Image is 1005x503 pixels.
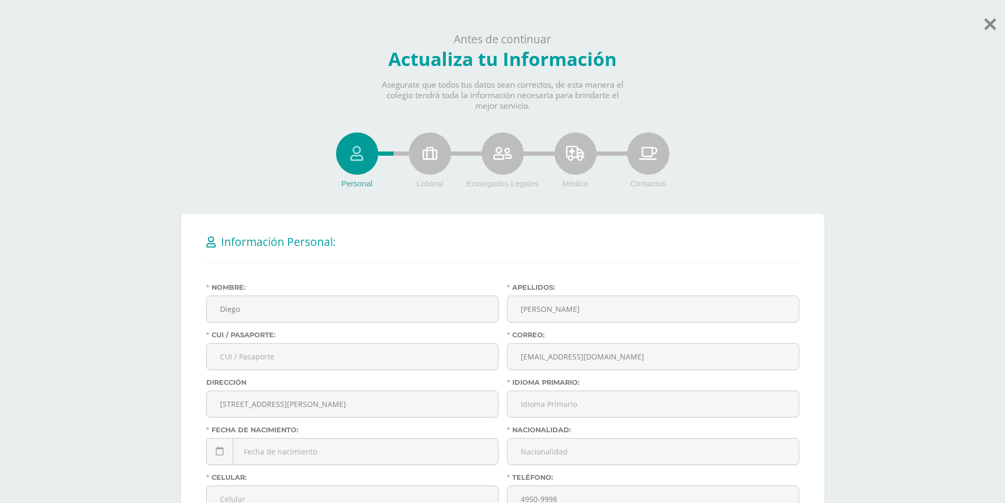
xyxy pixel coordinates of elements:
label: Idioma Primario: [507,378,799,386]
input: Apellidos [508,296,799,322]
input: Nombre [207,296,498,322]
label: Fecha de nacimiento: [206,426,499,434]
label: Correo: [507,331,799,339]
span: Antes de continuar [454,32,551,46]
input: CUI / Pasaporte [207,344,498,369]
label: Apellidos: [507,283,799,291]
input: Idioma Primario [508,391,799,417]
label: Celular: [206,473,499,481]
span: Personal [341,179,372,188]
input: Fecha de nacimiento [207,439,498,464]
p: Asegurate que todos tus datos sean correctos, de esta manera el colegio tendrá toda la informació... [373,80,633,111]
input: Nacionalidad [508,439,799,464]
label: Dirección [206,378,499,386]
input: Correo [508,344,799,369]
input: Ej. 6 Avenida B-34 [207,391,498,417]
span: Información Personal: [221,234,336,249]
label: Nombre: [206,283,499,291]
label: Nacionalidad: [507,426,799,434]
span: Encargados Legales [466,179,539,188]
a: Saltar actualización de datos [984,10,996,34]
label: CUI / Pasaporte: [206,331,499,339]
span: Contactos [630,179,666,188]
label: Teléfono: [507,473,799,481]
span: Médica [562,179,588,188]
span: Laboral [416,179,443,188]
